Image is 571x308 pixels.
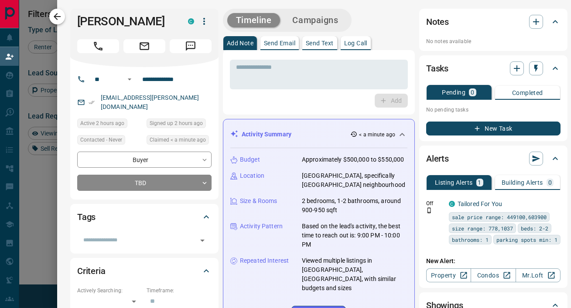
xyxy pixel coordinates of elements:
div: Tasks [426,58,561,79]
button: Timeline [227,13,280,27]
div: TBD [77,175,212,191]
p: Based on the lead's activity, the best time to reach out is: 9:00 PM - 10:00 PM [302,222,407,249]
h2: Alerts [426,152,449,166]
span: Signed up 2 hours ago [150,119,203,128]
p: No pending tasks [426,103,561,116]
svg: Email Verified [89,99,95,105]
p: Repeated Interest [240,256,289,265]
button: New Task [426,122,561,135]
a: Tailored For You [458,200,502,207]
a: [EMAIL_ADDRESS][PERSON_NAME][DOMAIN_NAME] [101,94,199,110]
span: Active 2 hours ago [80,119,124,128]
p: Location [240,171,264,180]
p: Log Call [344,40,367,46]
p: 2 bedrooms, 1-2 bathrooms, around 900-950 sqft [302,196,407,215]
p: Budget [240,155,260,164]
h2: Criteria [77,264,106,278]
div: Criteria [77,261,212,281]
p: Off [426,200,444,207]
p: Activity Pattern [240,222,283,231]
p: Viewed multiple listings in [GEOGRAPHIC_DATA], [GEOGRAPHIC_DATA], with similar budgets and sizes [302,256,407,293]
p: Approximately $500,000 to $550,000 [302,155,404,164]
span: Email [123,39,165,53]
button: Campaigns [284,13,347,27]
div: Wed Sep 17 2025 [147,135,212,147]
div: Activity Summary< a minute ago [230,126,407,142]
div: Tue Sep 16 2025 [77,118,142,131]
p: New Alert: [426,257,561,266]
div: Tue Sep 16 2025 [147,118,212,131]
div: Buyer [77,152,212,168]
span: Call [77,39,119,53]
p: No notes available [426,37,561,45]
a: Property [426,268,471,282]
p: Building Alerts [502,179,543,186]
span: size range: 778,1037 [452,224,513,233]
p: Completed [512,90,543,96]
p: Timeframe: [147,287,212,294]
p: Send Text [306,40,334,46]
div: Tags [77,206,212,227]
span: beds: 2-2 [521,224,548,233]
div: condos.ca [449,201,455,207]
span: Claimed < a minute ago [150,135,206,144]
span: Contacted - Never [80,135,122,144]
p: Activity Summary [242,130,291,139]
svg: Push Notification Only [426,207,432,213]
div: Alerts [426,148,561,169]
a: Condos [471,268,516,282]
span: bathrooms: 1 [452,235,489,244]
span: Message [170,39,212,53]
h2: Notes [426,15,449,29]
p: 0 [471,89,474,95]
h1: [PERSON_NAME] [77,14,175,28]
div: Notes [426,11,561,32]
p: Add Note [227,40,253,46]
p: [GEOGRAPHIC_DATA], specifically [GEOGRAPHIC_DATA] neighbourhood [302,171,407,190]
p: Size & Rooms [240,196,277,206]
a: Mr.Loft [516,268,561,282]
h2: Tasks [426,61,448,75]
p: 0 [548,179,552,186]
p: Send Email [264,40,295,46]
p: < a minute ago [359,131,395,139]
p: 1 [478,179,482,186]
button: Open [124,74,135,85]
span: sale price range: 449100,603900 [452,213,547,221]
p: Actively Searching: [77,287,142,294]
p: Listing Alerts [435,179,473,186]
h2: Tags [77,210,96,224]
span: parking spots min: 1 [496,235,557,244]
button: Open [196,234,209,247]
p: Pending [442,89,465,95]
div: condos.ca [188,18,194,24]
